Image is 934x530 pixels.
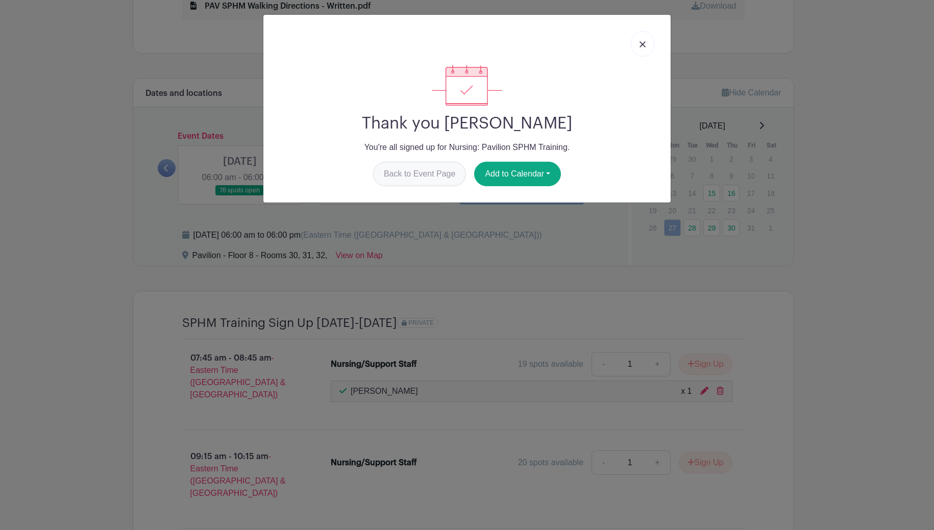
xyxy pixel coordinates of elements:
[640,41,646,47] img: close_button-5f87c8562297e5c2d7936805f587ecaba9071eb48480494691a3f1689db116b3.svg
[272,141,662,154] p: You're all signed up for Nursing: Pavilion SPHM Training.
[272,114,662,133] h2: Thank you [PERSON_NAME]
[474,162,561,186] button: Add to Calendar
[432,65,502,106] img: signup_complete-c468d5dda3e2740ee63a24cb0ba0d3ce5d8a4ecd24259e683200fb1569d990c8.svg
[373,162,466,186] a: Back to Event Page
